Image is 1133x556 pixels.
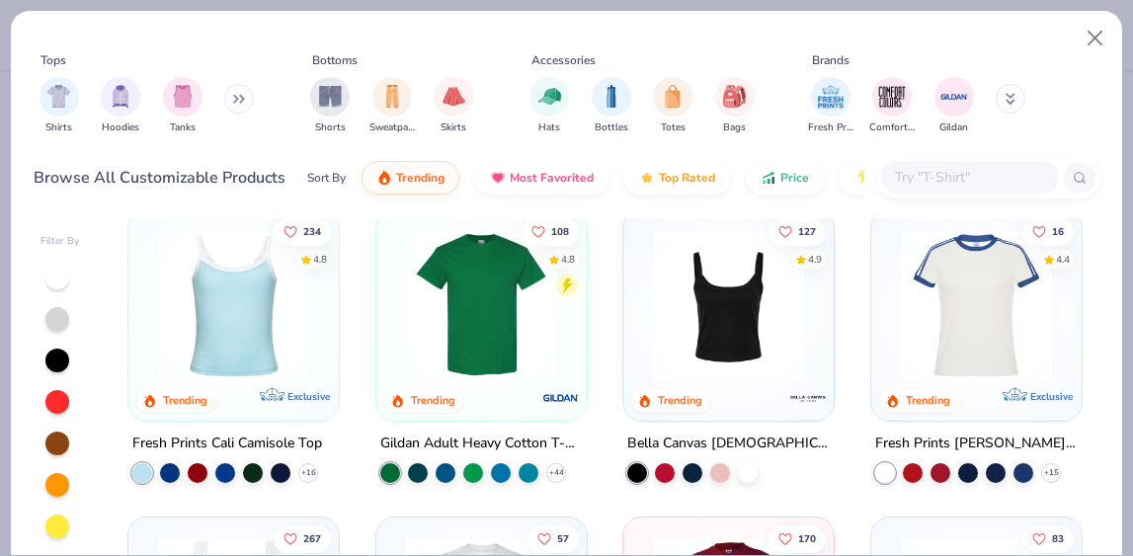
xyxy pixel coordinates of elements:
button: Most Favorited [475,161,608,195]
img: db319196-8705-402d-8b46-62aaa07ed94f [396,229,567,380]
img: Gildan logo [540,377,580,417]
div: filter for Shirts [40,77,79,135]
div: Filter By [40,234,80,249]
div: 4.9 [808,252,822,267]
button: filter button [934,77,974,135]
div: filter for Bottles [592,77,631,135]
span: Tanks [170,120,196,135]
img: Hoodies Image [110,85,131,108]
span: 267 [303,533,321,543]
span: Hats [538,120,560,135]
span: Gildan [939,120,968,135]
img: 8af284bf-0d00-45ea-9003-ce4b9a3194ad [643,229,814,380]
span: 234 [303,226,321,236]
span: Skirts [441,120,466,135]
button: filter button [40,77,79,135]
button: Like [527,524,579,552]
span: Bags [723,120,746,135]
div: 4.8 [313,252,327,267]
img: Totes Image [662,85,684,108]
img: Sweatpants Image [381,85,403,108]
button: filter button [529,77,569,135]
button: Trending [362,161,459,195]
button: Like [274,524,331,552]
input: Try "T-Shirt" [893,166,1045,189]
div: Sort By [307,169,346,187]
button: filter button [434,77,473,135]
button: filter button [808,77,853,135]
span: Most Favorited [510,170,594,186]
button: filter button [369,77,415,135]
span: Top Rated [659,170,715,186]
button: Like [1022,217,1074,245]
img: e5540c4d-e74a-4e58-9a52-192fe86bec9f [891,229,1062,380]
button: filter button [592,77,631,135]
button: Like [769,217,826,245]
div: 4.4 [1056,252,1070,267]
button: Price [746,161,824,195]
span: Exclusive [1029,389,1072,402]
img: Skirts Image [443,85,465,108]
button: Like [274,217,331,245]
span: Shirts [45,120,72,135]
button: Like [769,524,826,552]
img: trending.gif [376,170,392,186]
img: Bags Image [723,85,745,108]
img: most_fav.gif [490,170,506,186]
button: Like [1022,524,1074,552]
div: filter for Tanks [163,77,202,135]
span: + 16 [301,466,316,478]
div: filter for Sweatpants [369,77,415,135]
img: flash.gif [854,170,870,186]
img: Hats Image [538,85,561,108]
span: Comfort Colors [869,120,915,135]
div: 4.8 [561,252,575,267]
span: Bottles [595,120,628,135]
span: + 15 [1043,466,1058,478]
span: 16 [1052,226,1064,236]
img: Gildan Image [939,82,969,112]
img: Bella + Canvas logo [788,377,828,417]
div: filter for Shorts [310,77,350,135]
button: filter button [869,77,915,135]
div: filter for Hats [529,77,569,135]
span: Trending [396,170,445,186]
div: Brands [812,51,850,69]
div: filter for Skirts [434,77,473,135]
div: Gildan Adult Heavy Cotton T-Shirt [380,431,583,455]
div: filter for Bags [715,77,755,135]
button: filter button [101,77,140,135]
span: Shorts [315,120,346,135]
div: filter for Gildan [934,77,974,135]
button: filter button [163,77,202,135]
div: Tops [40,51,66,69]
span: Exclusive [287,389,330,402]
button: Top Rated [624,161,730,195]
span: + 44 [548,466,563,478]
img: TopRated.gif [639,170,655,186]
div: Bottoms [312,51,358,69]
span: Totes [661,120,686,135]
img: Shirts Image [47,85,70,108]
span: 170 [798,533,816,543]
button: filter button [653,77,692,135]
button: Like [522,217,579,245]
div: filter for Hoodies [101,77,140,135]
span: Price [780,170,809,186]
div: filter for Fresh Prints [808,77,853,135]
button: filter button [715,77,755,135]
img: Bottles Image [601,85,622,108]
span: Sweatpants [369,120,415,135]
img: Comfort Colors Image [877,82,907,112]
span: Fresh Prints [808,120,853,135]
div: Bella Canvas [DEMOGRAPHIC_DATA]' Micro Ribbed Scoop Tank [627,431,830,455]
div: Fresh Prints Cali Camisole Top [132,431,322,455]
div: filter for Totes [653,77,692,135]
div: Browse All Customizable Products [34,166,285,190]
div: Fresh Prints [PERSON_NAME] Fit [PERSON_NAME] Shirt with Stripes [875,431,1078,455]
button: filter button [310,77,350,135]
span: 57 [557,533,569,543]
span: Hoodies [102,120,139,135]
span: 83 [1052,533,1064,543]
button: Close [1077,20,1114,57]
